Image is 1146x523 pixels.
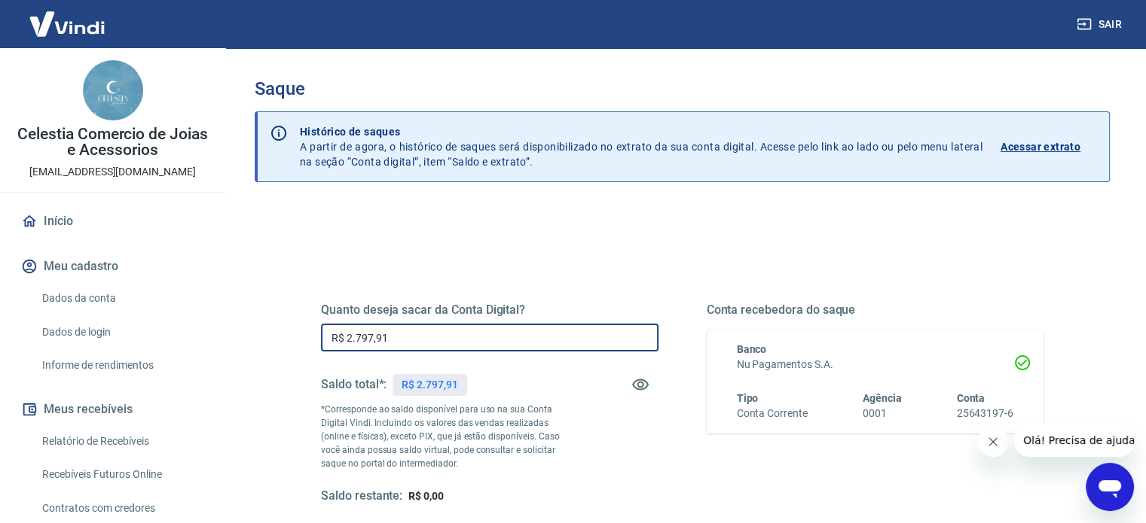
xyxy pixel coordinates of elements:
[737,406,808,421] h6: Conta Corrente
[36,426,207,457] a: Relatório de Recebíveis
[18,250,207,283] button: Meu cadastro
[956,406,1013,421] h6: 25643197-6
[18,1,116,47] img: Vindi
[321,403,574,470] p: *Corresponde ao saldo disponível para uso na sua Conta Digital Vindi. Incluindo os valores das ve...
[9,11,127,23] span: Olá! Precisa de ajuda?
[402,377,457,393] p: R$ 2.797,91
[737,343,767,355] span: Banco
[321,377,387,392] h5: Saldo total*:
[83,60,143,120] img: acb5211b-1f36-47df-b6aa-a79aa7f273e2.jpeg
[956,392,985,404] span: Conta
[36,350,207,381] a: Informe de rendimentos
[321,488,402,504] h5: Saldo restante:
[978,427,1008,457] iframe: Fechar mensagem
[1001,124,1097,169] a: Acessar extrato
[737,392,759,404] span: Tipo
[863,406,902,421] h6: 0001
[18,205,207,238] a: Início
[321,303,659,318] h5: Quanto deseja sacar da Conta Digital?
[737,357,1014,372] h6: Nu Pagamentos S.A.
[255,78,1110,99] h3: Saque
[36,283,207,314] a: Dados da conta
[36,459,207,490] a: Recebíveis Futuros Online
[707,303,1044,318] h5: Conta recebedora do saque
[863,392,902,404] span: Agência
[36,317,207,348] a: Dados de login
[1014,424,1134,457] iframe: Mensagem da empresa
[1001,139,1080,154] p: Acessar extrato
[12,126,213,158] p: Celestia Comercio de Joias e Acessorios
[1074,11,1128,38] button: Sair
[300,124,983,169] p: A partir de agora, o histórico de saques será disponibilizado no extrato da sua conta digital. Ac...
[1086,463,1134,511] iframe: Botão para abrir a janela de mensagens
[18,393,207,426] button: Meus recebíveis
[408,490,444,502] span: R$ 0,00
[300,124,983,139] p: Histórico de saques
[29,164,196,180] p: [EMAIL_ADDRESS][DOMAIN_NAME]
